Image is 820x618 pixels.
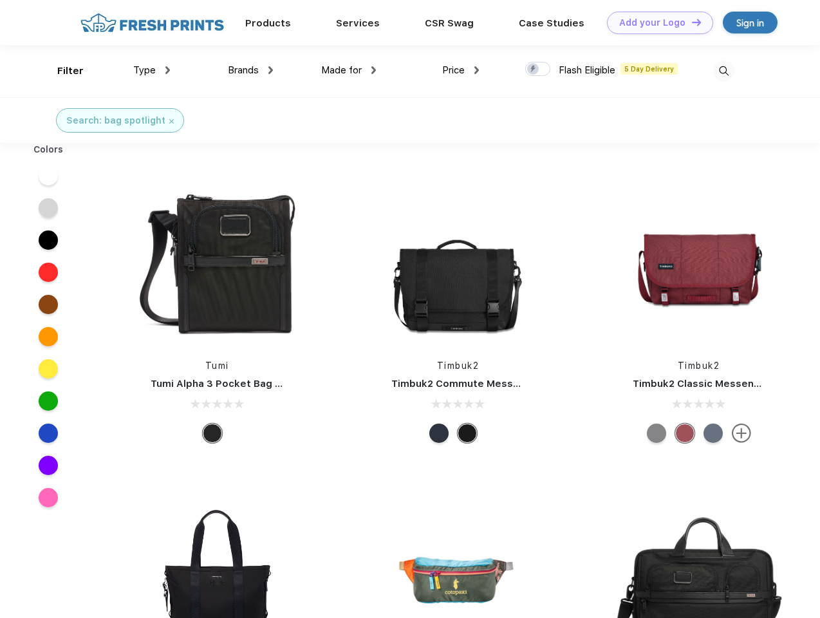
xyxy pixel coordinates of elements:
[429,424,449,443] div: Eco Nautical
[228,64,259,76] span: Brands
[371,66,376,74] img: dropdown.png
[620,63,678,75] span: 5 Day Delivery
[732,424,751,443] img: more.svg
[704,424,723,443] div: Eco Lightbeam
[458,424,477,443] div: Eco Black
[203,424,222,443] div: Black
[24,143,73,156] div: Colors
[391,378,564,389] a: Timbuk2 Commute Messenger Bag
[169,119,174,124] img: filter_cancel.svg
[245,17,291,29] a: Products
[205,360,229,371] a: Tumi
[133,64,156,76] span: Type
[613,175,785,346] img: func=resize&h=266
[736,15,764,30] div: Sign in
[633,378,792,389] a: Timbuk2 Classic Messenger Bag
[372,175,543,346] img: func=resize&h=266
[321,64,362,76] span: Made for
[66,114,165,127] div: Search: bag spotlight
[77,12,228,34] img: fo%20logo%202.webp
[442,64,465,76] span: Price
[57,64,84,79] div: Filter
[692,19,701,26] img: DT
[131,175,303,346] img: func=resize&h=266
[165,66,170,74] img: dropdown.png
[713,61,734,82] img: desktop_search.svg
[151,378,301,389] a: Tumi Alpha 3 Pocket Bag Small
[675,424,694,443] div: Eco Collegiate Red
[559,64,615,76] span: Flash Eligible
[437,360,480,371] a: Timbuk2
[268,66,273,74] img: dropdown.png
[647,424,666,443] div: Eco Gunmetal
[678,360,720,371] a: Timbuk2
[474,66,479,74] img: dropdown.png
[723,12,778,33] a: Sign in
[619,17,685,28] div: Add your Logo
